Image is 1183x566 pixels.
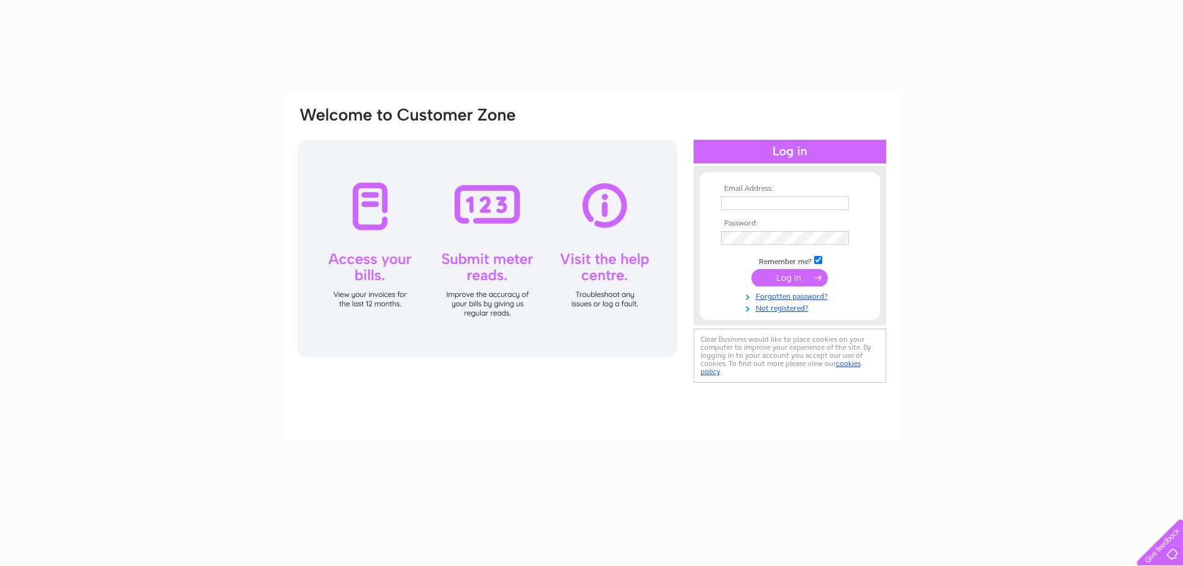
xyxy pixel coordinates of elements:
input: Submit [751,269,828,286]
a: cookies policy [700,359,861,376]
a: Not registered? [721,301,862,313]
a: Forgotten password? [721,290,862,301]
th: Email Address: [718,185,862,193]
td: Remember me? [718,254,862,267]
div: Clear Business would like to place cookies on your computer to improve your experience of the sit... [694,329,886,383]
th: Password: [718,219,862,228]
